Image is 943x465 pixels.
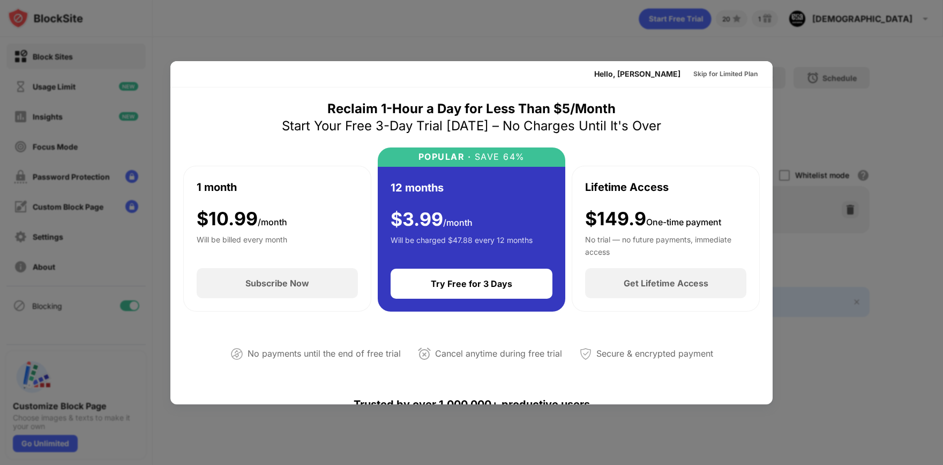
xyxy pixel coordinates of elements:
div: Will be charged $47.88 every 12 months [391,234,533,256]
div: 1 month [197,179,237,195]
span: /month [443,217,473,228]
div: 12 months [391,180,444,196]
div: POPULAR · [418,152,471,162]
img: cancel-anytime [418,348,431,360]
div: Start Your Free 3-Day Trial [DATE] – No Charges Until It's Over [282,117,661,135]
img: secured-payment [579,348,592,360]
span: One-time payment [646,217,721,227]
div: $149.9 [585,208,721,230]
div: Lifetime Access [585,179,669,195]
div: Try Free for 3 Days [431,278,512,289]
img: not-paying [230,348,243,360]
div: Skip for Limited Plan [693,69,758,79]
div: Secure & encrypted payment [596,346,713,361]
div: No trial — no future payments, immediate access [585,234,746,255]
span: /month [258,217,287,227]
div: Subscribe Now [245,278,309,289]
div: Reclaim 1-Hour a Day for Less Than $5/Month [327,100,616,117]
div: Get Lifetime Access [624,278,708,289]
div: $ 10.99 [197,208,287,230]
div: Will be billed every month [197,234,287,255]
div: Trusted by over 1,000,000+ productive users [183,379,760,430]
div: SAVE 64% [471,152,525,162]
div: $ 3.99 [391,209,473,231]
div: Hello, [PERSON_NAME] [594,70,680,78]
div: Cancel anytime during free trial [435,346,562,361]
div: No payments until the end of free trial [248,346,401,361]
